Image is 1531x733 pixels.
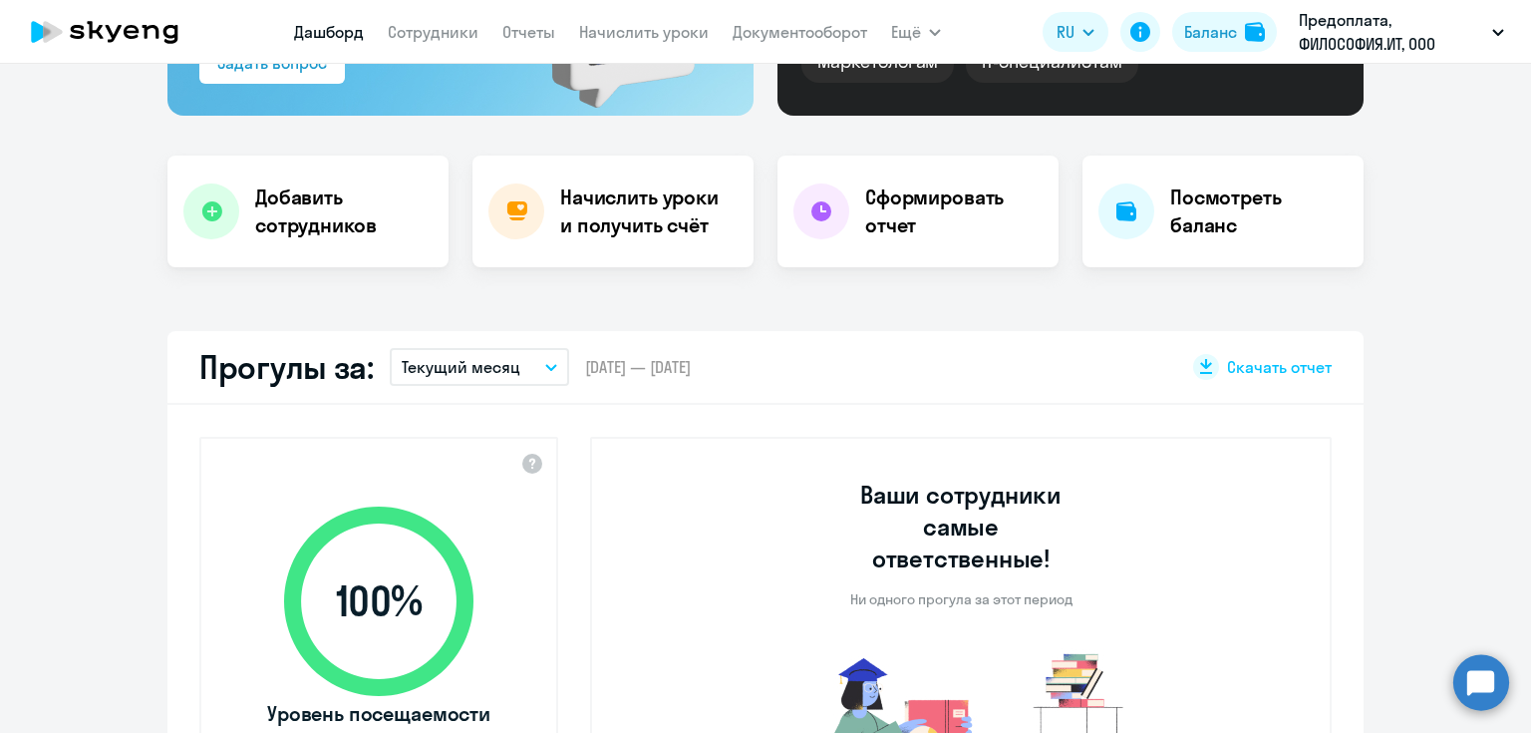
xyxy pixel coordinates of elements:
[402,355,520,379] p: Текущий месяц
[850,590,1072,608] p: Ни одного прогула за этот период
[199,347,374,387] h2: Прогулы за:
[733,22,867,42] a: Документооборот
[1057,20,1074,44] span: RU
[891,12,941,52] button: Ещё
[1043,12,1108,52] button: RU
[579,22,709,42] a: Начислить уроки
[390,348,569,386] button: Текущий месяц
[585,356,691,378] span: [DATE] — [DATE]
[891,20,921,44] span: Ещё
[255,183,433,239] h4: Добавить сотрудников
[1289,8,1514,56] button: Предоплата, ФИЛОСОФИЯ.ИТ, ООО
[502,22,555,42] a: Отчеты
[1245,22,1265,42] img: balance
[1227,356,1332,378] span: Скачать отчет
[264,577,493,625] span: 100 %
[294,22,364,42] a: Дашборд
[1299,8,1484,56] p: Предоплата, ФИЛОСОФИЯ.ИТ, ООО
[1170,183,1348,239] h4: Посмотреть баланс
[1184,20,1237,44] div: Баланс
[560,183,734,239] h4: Начислить уроки и получить счёт
[1172,12,1277,52] button: Балансbalance
[388,22,478,42] a: Сотрудники
[199,44,345,84] button: Задать вопрос
[865,183,1043,239] h4: Сформировать отчет
[833,479,1089,574] h3: Ваши сотрудники самые ответственные!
